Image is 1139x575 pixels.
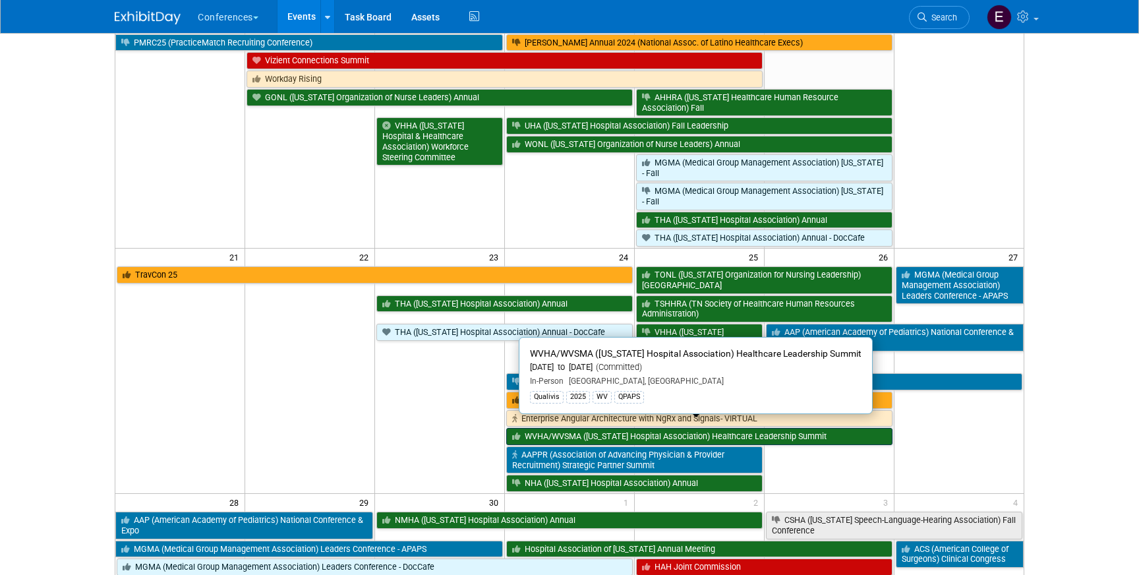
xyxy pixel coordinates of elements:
span: 22 [358,249,374,265]
span: 2 [752,494,764,510]
a: TSHHRA (TN Society of Healthcare Human Resources Administration) [636,295,892,322]
a: [PERSON_NAME] Annual 2024 (National Assoc. of Latino Healthcare Execs) [506,34,892,51]
a: UHA ([US_STATE] Hospital Association) Fall Leadership [506,117,892,135]
a: MGMA (Medical Group Management Association) [US_STATE] - Fall [636,183,892,210]
span: 1 [622,494,634,510]
span: 29 [358,494,374,510]
a: TravCon 25 [117,266,633,284]
div: WV [593,391,612,403]
a: Search [909,6,970,29]
span: (Committed) [593,362,642,372]
span: 25 [747,249,764,265]
a: AAP (American Academy of Pediatrics) National Conference & Expo [766,324,1024,351]
div: Qualivis [530,391,564,403]
a: THA ([US_STATE] Hospital Association) Annual [376,295,633,313]
span: WVHA/WVSMA ([US_STATE] Hospital Association) Healthcare Leadership Summit [530,348,862,359]
a: VHHA ([US_STATE] Hospital & Healthcare Association) Workforce Steering Committee [376,117,503,166]
div: 2025 [566,391,590,403]
a: MGMA (Medical Group Management Association) Leaders Conference - APAPS [115,541,503,558]
a: NHA ([US_STATE] Hospital Association) Annual [506,475,763,492]
span: 27 [1007,249,1024,265]
span: In-Person [530,377,564,386]
span: 30 [488,494,504,510]
span: 24 [618,249,634,265]
img: ExhibitDay [115,11,181,24]
span: Search [927,13,957,22]
a: VHHA ([US_STATE] Hospital & Healthcare Association) Behavioral Health Summit [636,324,763,372]
a: THA ([US_STATE] Hospital Association) Annual - DocCafe [376,324,633,341]
a: TONL ([US_STATE] Organization for Nursing Leadership) [GEOGRAPHIC_DATA] [636,266,892,293]
span: 21 [228,249,245,265]
a: Enterprise Angular Architecture with NgRx and Signals- VIRTUAL [506,410,892,427]
span: 4 [1012,494,1024,510]
a: PMRC25 (PracticeMatch Recruiting Conference) [115,34,503,51]
a: MGMA (Medical Group Management Association) Leaders Conference - APAPS [896,266,1024,304]
span: 28 [228,494,245,510]
a: CHA ([US_STATE] Hospital Assoc.) Annual and Rural Combined [506,392,892,409]
a: GONL ([US_STATE] Organization of Nurse Leaders) Annual [247,89,633,106]
a: Hospital Association of [US_STATE] Annual Meeting [506,541,892,558]
a: WONL ([US_STATE] Organization of Nurse Leaders) Annual [506,136,892,153]
a: AAPPR (Association of Advancing Physician & Provider Recruitment) Strategic Partner Summit [506,446,763,473]
a: WVHA/WVSMA ([US_STATE] Hospital Association) Healthcare Leadership Summit [506,428,892,445]
a: ACS (American College of Surgeons) Clinical Congress [896,541,1024,568]
span: 23 [488,249,504,265]
span: 26 [877,249,894,265]
a: THA ([US_STATE] Hospital Association) Annual [636,212,892,229]
a: NMHA ([US_STATE] Hospital Association) Annual [376,512,763,529]
a: CSHA ([US_STATE] Speech-Language-Hearing Association) Fall Conference [766,512,1022,539]
div: QPAPS [614,391,644,403]
a: MGMA (Medical Group Management Association) [US_STATE] - Fall [636,154,892,181]
a: THA ([US_STATE] Hospital Association) Annual - DocCafe [636,229,892,247]
div: [DATE] to [DATE] [530,362,862,373]
img: Erin Anderson [987,5,1012,30]
span: [GEOGRAPHIC_DATA], [GEOGRAPHIC_DATA] [564,377,724,386]
a: AHHRA ([US_STATE] Healthcare Human Resource Association) Fall [636,89,892,116]
a: TNP ([US_STATE] Nurse Practitioners) Annual Conference [506,373,1022,390]
a: Vizient Connections Summit [247,52,762,69]
a: AAP (American Academy of Pediatrics) National Conference & Expo [115,512,373,539]
a: Workday Rising [247,71,762,88]
span: 3 [882,494,894,510]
